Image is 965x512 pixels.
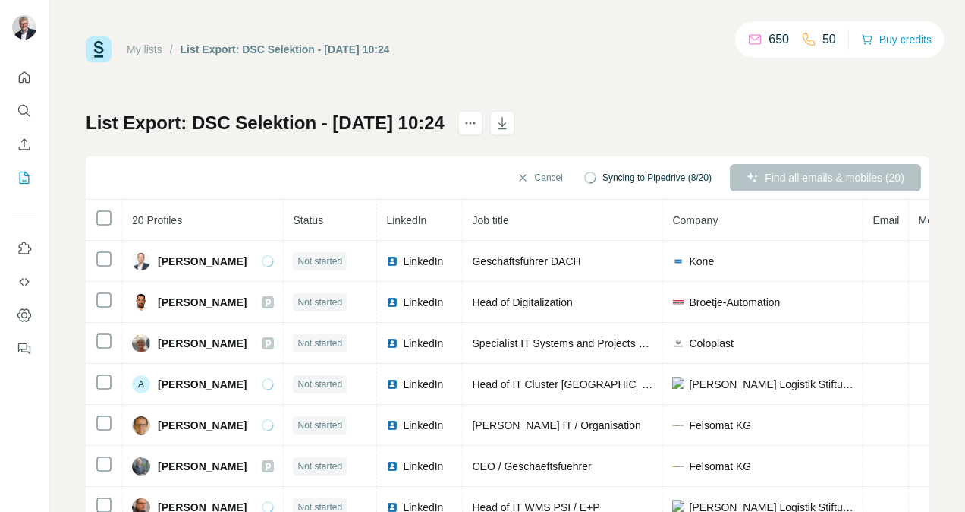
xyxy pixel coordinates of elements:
[861,29,932,50] button: Buy credits
[386,337,398,349] img: LinkedIn logo
[403,254,443,269] span: LinkedIn
[403,377,443,392] span: LinkedIn
[386,214,426,226] span: LinkedIn
[12,64,36,91] button: Quick start
[872,214,899,226] span: Email
[672,296,684,308] img: company-logo
[403,295,443,310] span: LinkedIn
[297,419,342,432] span: Not started
[386,255,398,267] img: LinkedIn logo
[158,336,247,351] span: [PERSON_NAME]
[672,419,684,431] img: company-logo
[132,214,182,226] span: 20 Profiles
[132,457,150,476] img: Avatar
[458,111,482,135] button: actions
[297,378,342,391] span: Not started
[132,416,150,435] img: Avatar
[472,460,591,472] span: CEO / Geschaeftsfuehrer
[12,15,36,40] img: Avatar
[12,97,36,125] button: Search
[297,337,342,350] span: Not started
[689,418,751,433] span: Felsomat KG
[472,378,806,390] span: Head of IT Cluster [GEOGRAPHIC_DATA] und [GEOGRAPHIC_DATA]
[170,42,173,57] li: /
[689,336,733,351] span: Coloplast
[86,111,445,135] h1: List Export: DSC Selektion - [DATE] 10:24
[297,460,342,473] span: Not started
[403,459,443,474] span: LinkedIn
[672,460,684,472] img: company-logo
[386,460,398,472] img: LinkedIn logo
[158,295,247,310] span: [PERSON_NAME]
[297,254,342,268] span: Not started
[672,214,718,226] span: Company
[293,214,323,226] span: Status
[12,268,36,296] button: Use Surfe API
[403,336,443,351] span: LinkedIn
[672,377,684,392] img: company-logo
[386,419,398,431] img: LinkedIn logo
[12,335,36,362] button: Feedback
[918,214,949,226] span: Mobile
[822,30,836,49] p: 50
[127,43,162,55] a: My lists
[689,377,853,392] span: [PERSON_NAME] Logistik Stiftung & Co. KG
[86,36,112,62] img: Surfe Logo
[472,255,580,267] span: Geschäftsführer DACH
[158,254,247,269] span: [PERSON_NAME]
[386,378,398,390] img: LinkedIn logo
[158,459,247,474] span: [PERSON_NAME]
[132,293,150,311] img: Avatar
[506,164,574,191] button: Cancel
[12,235,36,262] button: Use Surfe on LinkedIn
[158,377,247,392] span: [PERSON_NAME]
[132,252,150,270] img: Avatar
[689,459,751,474] span: Felsomat KG
[472,419,640,431] span: [PERSON_NAME] IT / Organisation
[132,375,150,393] div: A
[181,42,390,57] div: List Export: DSC Selektion - [DATE] 10:24
[672,255,684,267] img: company-logo
[297,296,342,309] span: Not started
[689,254,714,269] span: Kone
[769,30,789,49] p: 650
[12,302,36,329] button: Dashboard
[472,214,508,226] span: Job title
[472,296,572,308] span: Head of Digitalization
[132,334,150,352] img: Avatar
[672,337,684,349] img: company-logo
[386,296,398,308] img: LinkedIn logo
[602,171,712,185] span: Syncing to Pipedrive (8/20)
[12,131,36,158] button: Enrich CSV
[12,164,36,191] button: My lists
[403,418,443,433] span: LinkedIn
[689,295,780,310] span: Broetje-Automation
[472,337,758,349] span: Specialist IT Systems and Projects Customer Services Trade
[158,418,247,433] span: [PERSON_NAME]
